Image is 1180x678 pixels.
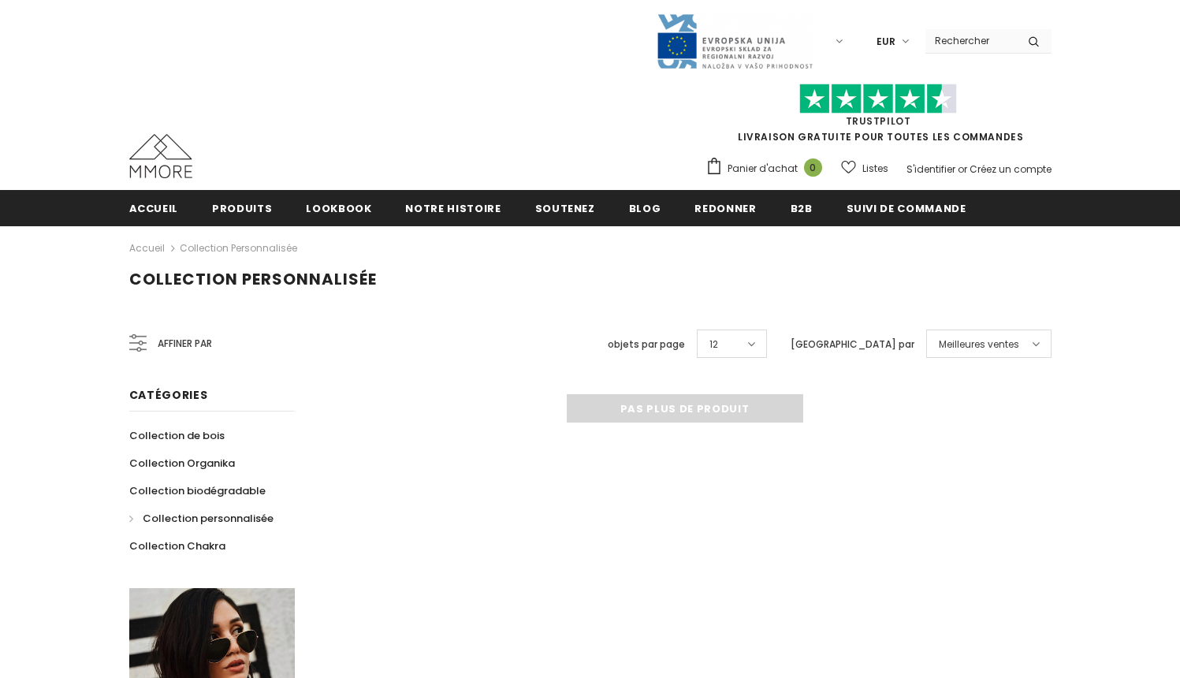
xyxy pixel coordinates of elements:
[791,337,914,352] label: [GEOGRAPHIC_DATA] par
[847,201,966,216] span: Suivi de commande
[862,161,888,177] span: Listes
[405,190,501,225] a: Notre histoire
[129,532,225,560] a: Collection Chakra
[728,161,798,177] span: Panier d'achat
[129,268,377,290] span: Collection personnalisée
[405,201,501,216] span: Notre histoire
[143,511,274,526] span: Collection personnalisée
[877,34,895,50] span: EUR
[129,134,192,178] img: Cas MMORE
[958,162,967,176] span: or
[804,158,822,177] span: 0
[306,190,371,225] a: Lookbook
[129,505,274,532] a: Collection personnalisée
[939,337,1019,352] span: Meilleures ventes
[791,190,813,225] a: B2B
[694,190,756,225] a: Redonner
[129,538,225,553] span: Collection Chakra
[656,34,813,47] a: Javni Razpis
[158,335,212,352] span: Affiner par
[791,201,813,216] span: B2B
[535,190,595,225] a: soutenez
[906,162,955,176] a: S'identifier
[608,337,685,352] label: objets par page
[970,162,1052,176] a: Créez un compte
[925,29,1016,52] input: Search Site
[212,190,272,225] a: Produits
[180,241,297,255] a: Collection personnalisée
[847,190,966,225] a: Suivi de commande
[129,190,179,225] a: Accueil
[129,422,225,449] a: Collection de bois
[694,201,756,216] span: Redonner
[629,190,661,225] a: Blog
[212,201,272,216] span: Produits
[656,13,813,70] img: Javni Razpis
[129,239,165,258] a: Accueil
[129,201,179,216] span: Accueil
[709,337,718,352] span: 12
[799,84,957,114] img: Faites confiance aux étoiles pilotes
[129,387,208,403] span: Catégories
[705,157,830,181] a: Panier d'achat 0
[535,201,595,216] span: soutenez
[846,114,911,128] a: TrustPilot
[306,201,371,216] span: Lookbook
[129,428,225,443] span: Collection de bois
[705,91,1052,143] span: LIVRAISON GRATUITE POUR TOUTES LES COMMANDES
[129,477,266,505] a: Collection biodégradable
[629,201,661,216] span: Blog
[129,456,235,471] span: Collection Organika
[841,155,888,182] a: Listes
[129,483,266,498] span: Collection biodégradable
[129,449,235,477] a: Collection Organika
